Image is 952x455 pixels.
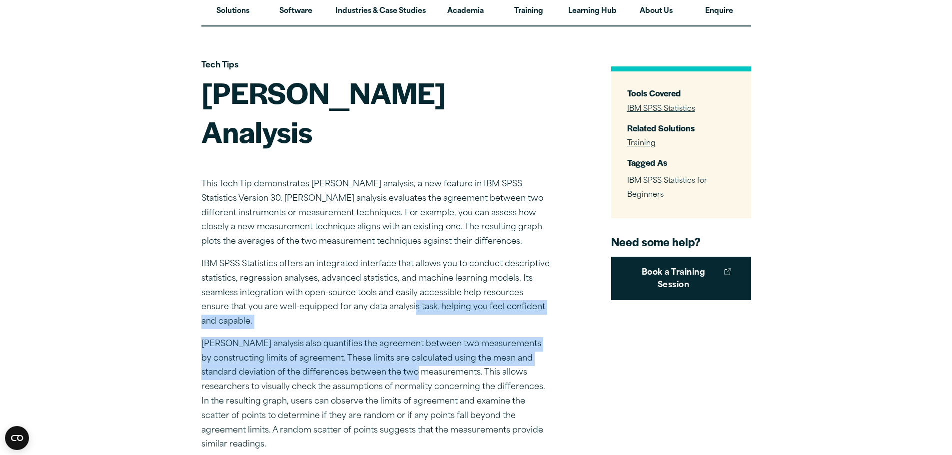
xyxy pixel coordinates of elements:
[201,257,551,329] p: IBM SPSS Statistics offers an integrated interface that allows you to conduct descriptive statist...
[627,105,695,113] a: IBM SPSS Statistics
[627,177,707,199] span: IBM SPSS Statistics for Beginners
[5,426,29,450] button: Open CMP widget
[627,122,735,134] h3: Related Solutions
[201,73,551,150] h1: [PERSON_NAME] Analysis
[627,87,735,99] h3: Tools Covered
[627,140,656,147] a: Training
[627,157,735,168] h3: Tagged As
[201,177,551,249] p: This Tech Tip demonstrates [PERSON_NAME] analysis, a new feature in IBM SPSS Statistics Version 3...
[201,58,551,73] p: Tech Tips
[611,234,751,249] h4: Need some help?
[611,257,751,300] a: Book a Training Session
[201,337,551,452] p: [PERSON_NAME] analysis also quantifies the agreement between two measurements by constructing lim...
